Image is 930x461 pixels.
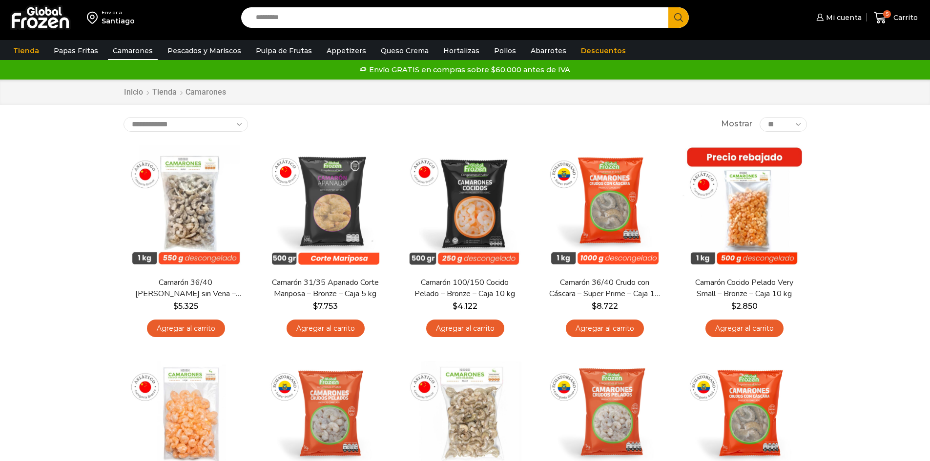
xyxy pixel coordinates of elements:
[49,41,103,60] a: Papas Fritas
[313,301,318,311] span: $
[147,320,225,338] a: Agregar al carrito: “Camarón 36/40 Crudo Pelado sin Vena - Bronze - Caja 10 kg”
[814,8,862,27] a: Mi cuenta
[489,41,521,60] a: Pollos
[322,41,371,60] a: Appetizers
[152,87,177,98] a: Tienda
[438,41,484,60] a: Hortalizas
[592,301,597,311] span: $
[453,301,477,311] bdi: 4.122
[124,87,226,98] nav: Breadcrumb
[566,320,644,338] a: Agregar al carrito: “Camarón 36/40 Crudo con Cáscara - Super Prime - Caja 10 kg”
[251,41,317,60] a: Pulpa de Frutas
[891,13,918,22] span: Carrito
[124,87,144,98] a: Inicio
[548,277,661,300] a: Camarón 36/40 Crudo con Cáscara – Super Prime – Caja 10 kg
[526,41,571,60] a: Abarrotes
[186,87,226,97] h1: Camarones
[668,7,689,28] button: Search button
[129,277,242,300] a: Camarón 36/40 [PERSON_NAME] sin Vena – Bronze – Caja 10 kg
[721,119,752,130] span: Mostrar
[173,301,178,311] span: $
[102,9,135,16] div: Enviar a
[173,301,198,311] bdi: 5.325
[163,41,246,60] a: Pescados y Mariscos
[102,16,135,26] div: Santiago
[409,277,521,300] a: Camarón 100/150 Cocido Pelado – Bronze – Caja 10 kg
[8,41,44,60] a: Tienda
[576,41,631,60] a: Descuentos
[87,9,102,26] img: address-field-icon.svg
[871,6,920,29] a: 5 Carrito
[592,301,618,311] bdi: 8.722
[108,41,158,60] a: Camarones
[731,301,736,311] span: $
[287,320,365,338] a: Agregar al carrito: “Camarón 31/35 Apanado Corte Mariposa - Bronze - Caja 5 kg”
[453,301,457,311] span: $
[705,320,784,338] a: Agregar al carrito: “Camarón Cocido Pelado Very Small - Bronze - Caja 10 kg”
[688,277,800,300] a: Camarón Cocido Pelado Very Small – Bronze – Caja 10 kg
[883,10,891,18] span: 5
[426,320,504,338] a: Agregar al carrito: “Camarón 100/150 Cocido Pelado - Bronze - Caja 10 kg”
[731,301,758,311] bdi: 2.850
[124,117,248,132] select: Pedido de la tienda
[824,13,862,22] span: Mi cuenta
[269,277,381,300] a: Camarón 31/35 Apanado Corte Mariposa – Bronze – Caja 5 kg
[313,301,338,311] bdi: 7.753
[376,41,434,60] a: Queso Crema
